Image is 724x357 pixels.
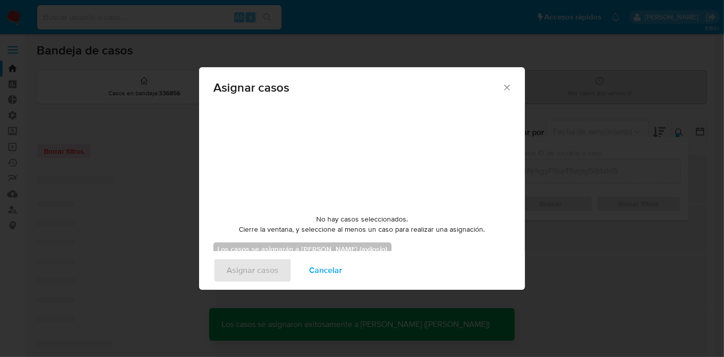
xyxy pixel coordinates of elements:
[296,258,355,283] button: Cancelar
[199,67,525,290] div: assign-modal
[286,104,438,206] img: yH5BAEAAAAALAAAAAABAAEAAAIBRAA7
[239,225,485,235] span: Cierre la ventana, y seleccione al menos un caso para realizar una asignación.
[502,83,511,92] button: Cerrar ventana
[213,81,502,94] span: Asignar casos
[309,259,342,282] span: Cancelar
[316,214,408,225] span: No hay casos seleccionados.
[217,244,387,254] b: Los casos se asignarán a [PERSON_NAME] (avilosio)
